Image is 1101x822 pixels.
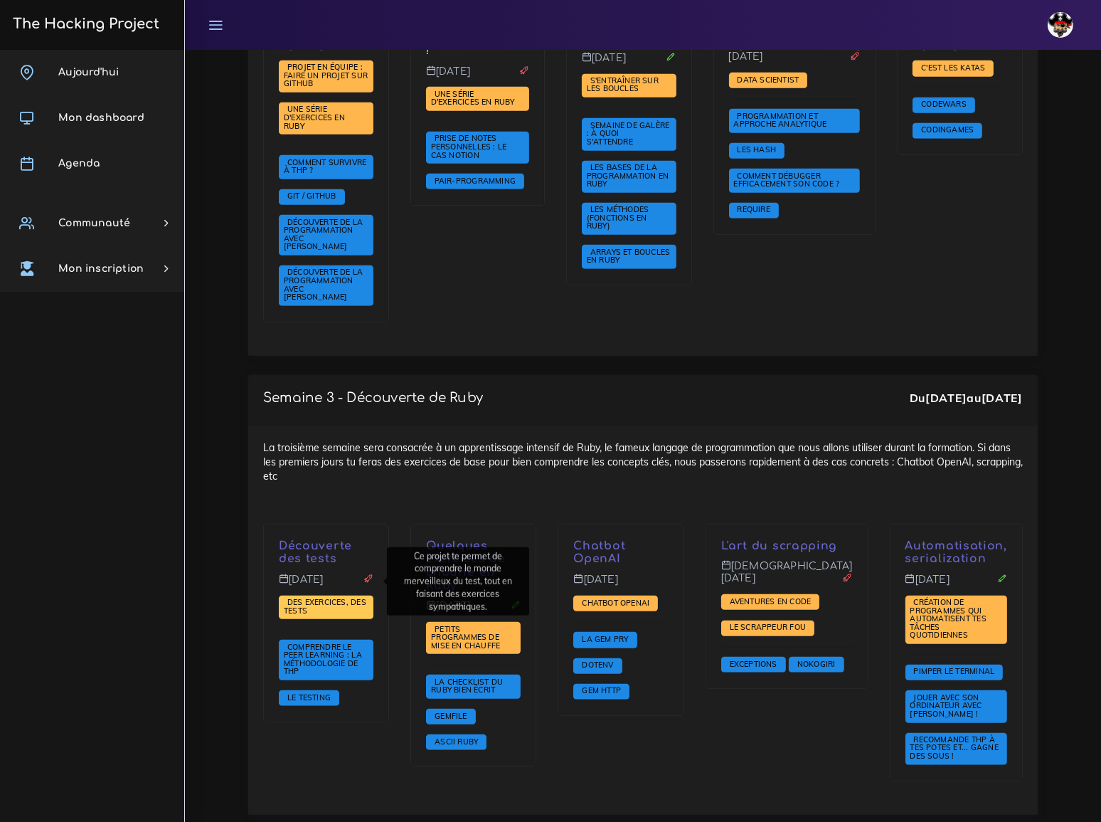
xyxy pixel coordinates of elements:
[573,539,668,567] p: Chatbot OpenAI
[284,62,368,88] span: Projet en équipe : faire un projet sur Github
[734,144,780,154] span: Les Hash
[284,104,345,130] span: Une série d'exercices en Ruby
[982,391,1023,405] strong: [DATE]
[58,67,119,78] span: Aujourd'hui
[58,158,100,169] span: Agenda
[284,157,366,176] span: Comment survivre à THP ?
[431,677,503,695] span: La checklist du Ruby bien écrit
[925,391,967,405] strong: [DATE]
[284,597,366,616] span: Des exercices, des tests
[917,125,977,135] a: Codingames
[734,112,831,130] a: Programmation et approche analytique
[721,539,853,553] p: L'art du scrapping
[910,692,982,719] span: Jouer avec son ordinateur avec [PERSON_NAME] !
[431,133,507,159] span: Prise de notes personnelles : le cas Notion
[734,145,780,155] a: Les Hash
[587,204,649,231] span: Les méthodes (fonctions en Ruby)
[734,205,774,215] a: Require
[587,76,659,95] a: S'entraîner sur les boucles
[263,390,483,406] p: Semaine 3 - Découverte de Ruby
[573,574,668,596] p: [DATE]
[431,89,518,107] span: Une série d'exercices en Ruby
[431,624,504,650] span: Petits programmes de mise en chauffe
[578,685,624,695] span: Gem HTTP
[734,75,803,85] a: Data scientist
[734,204,774,214] span: Require
[431,737,482,747] span: ASCII Ruby
[910,390,1023,406] div: Du au
[284,63,368,89] a: Projet en équipe : faire un projet sur Github
[279,574,373,596] p: [DATE]
[587,120,670,147] a: Semaine de galère : à quoi s'attendre
[587,163,669,189] a: Les bases de la programmation en Ruby
[426,539,521,593] p: Quelques exercices de chauffe en Ruby
[426,65,529,88] p: [DATE]
[578,634,632,644] span: La gem PRY
[734,111,831,130] span: Programmation et approche analytique
[284,105,345,131] a: Une série d'exercices en Ruby
[58,263,144,274] span: Mon inscription
[387,547,529,616] div: Ce projet te permet de comprendre le monde merveilleux du test, tout en faisant des exercices sym...
[582,52,676,75] p: [DATE]
[431,134,507,160] a: Prise de notes personnelles : le cas Notion
[905,539,1008,567] p: Automatisation, serialization
[284,191,340,201] a: Git / Github
[910,734,999,761] span: Recommande THP à tes potes et... gagne des sous !
[431,711,470,721] span: Gemfile
[578,598,653,608] span: Chatbot OpenAI
[910,666,999,676] span: Pimper le terminal
[587,247,671,265] a: Arrays et boucles en Ruby
[917,100,970,110] a: Codewars
[284,642,362,677] span: Comprendre le peer learning : la méthodologie de THP
[726,659,781,669] span: Exceptions
[248,426,1038,815] div: La troisième semaine sera consacrée à un apprentissage intensif de Ruby, le fameux langage de pro...
[9,16,159,32] h3: The Hacking Project
[284,268,363,302] a: Découverte de la programmation avec [PERSON_NAME]
[729,38,861,73] p: [DEMOGRAPHIC_DATA][DATE]
[587,205,649,231] a: Les méthodes (fonctions en Ruby)
[284,217,363,252] a: Découverte de la programmation avec [PERSON_NAME]
[1048,12,1073,38] img: avatar
[905,574,1008,596] p: [DATE]
[58,218,130,228] span: Communauté
[284,692,334,702] span: Le testing
[284,158,366,176] a: Comment survivre à THP ?
[726,596,815,606] span: Aventures en code
[587,162,669,189] span: Les bases de la programmation en Ruby
[734,171,844,189] a: Comment débugger efficacement son code ?
[910,597,986,640] span: Création de programmes qui automatisent tes tâches quotidiennes
[917,125,977,135] span: Codingames
[431,176,519,186] a: Pair-Programming
[578,660,617,670] span: Dotenv
[726,622,809,632] span: Le scrappeur fou
[794,659,839,669] span: Nokogiri
[917,63,989,73] a: C'est les katas
[587,75,659,94] span: S'entraîner sur les boucles
[431,90,518,108] a: Une série d'exercices en Ruby
[721,560,853,595] p: [DEMOGRAPHIC_DATA][DATE]
[279,539,373,567] p: Découverte des tests
[58,112,144,123] span: Mon dashboard
[917,99,970,109] span: Codewars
